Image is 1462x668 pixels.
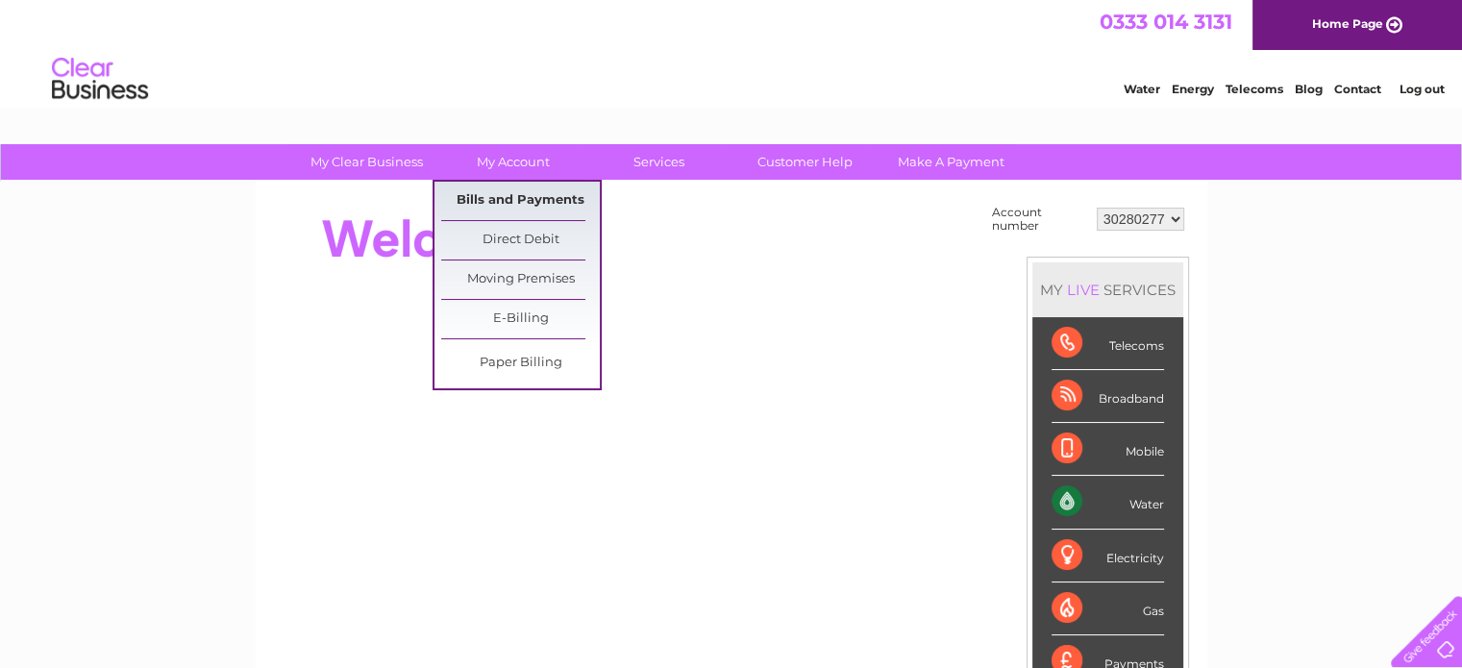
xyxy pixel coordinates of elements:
a: My Account [434,144,592,180]
img: logo.png [51,50,149,109]
a: Blog [1295,82,1323,96]
div: Clear Business is a trading name of Verastar Limited (registered in [GEOGRAPHIC_DATA] No. 3667643... [278,11,1186,93]
a: Bills and Payments [441,182,600,220]
a: Moving Premises [441,260,600,299]
div: Gas [1052,582,1164,635]
a: Direct Debit [441,221,600,260]
a: Services [580,144,738,180]
div: Broadband [1052,370,1164,423]
a: Energy [1172,82,1214,96]
a: Paper Billing [441,344,600,383]
a: E-Billing [441,300,600,338]
a: Contact [1334,82,1381,96]
div: Water [1052,476,1164,529]
a: Telecoms [1226,82,1283,96]
a: Make A Payment [872,144,1030,180]
div: Mobile [1052,423,1164,476]
a: Customer Help [726,144,884,180]
div: Electricity [1052,530,1164,582]
a: Water [1124,82,1160,96]
a: 0333 014 3131 [1100,10,1232,34]
a: Log out [1399,82,1444,96]
a: My Clear Business [287,144,446,180]
div: MY SERVICES [1032,262,1183,317]
td: Account number [987,201,1092,237]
